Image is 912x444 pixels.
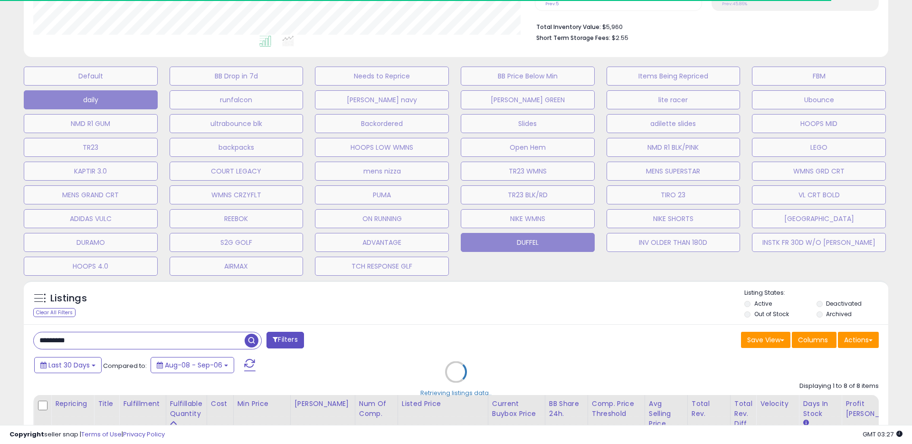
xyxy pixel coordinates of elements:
[536,23,601,31] b: Total Inventory Value:
[752,114,886,133] button: HOOPS MID
[24,114,158,133] button: NMD R1 GUM
[420,388,492,397] div: Retrieving listings data..
[24,233,158,252] button: DURAMO
[170,114,304,133] button: ultrabounce blk
[24,185,158,204] button: MENS GRAND CRT
[607,90,741,109] button: lite racer
[752,90,886,109] button: Ubounce
[607,233,741,252] button: INV OLDER THAN 180D
[315,90,449,109] button: [PERSON_NAME] navy
[752,233,886,252] button: INSTK FR 30D W/O [PERSON_NAME]
[24,162,158,181] button: KAPTIR 3.0
[24,257,158,276] button: HOOPS 4.0
[315,114,449,133] button: Backordered
[315,162,449,181] button: mens nizza
[315,138,449,157] button: HOOPS LOW WMNS
[607,114,741,133] button: adilette slides
[170,257,304,276] button: AIRMAX
[461,90,595,109] button: [PERSON_NAME] GREEN
[545,1,559,7] small: Prev: 5
[9,430,165,439] div: seller snap | |
[170,67,304,86] button: BB Drop in 7d
[24,67,158,86] button: Default
[461,233,595,252] button: DUFFEL
[170,233,304,252] button: S2G GOLF
[461,114,595,133] button: Slides
[315,257,449,276] button: TCH RESPONSE GLF
[752,162,886,181] button: WMNS GRD CRT
[536,34,610,42] b: Short Term Storage Fees:
[612,33,628,42] span: $2.55
[722,1,747,7] small: Prev: 45.86%
[607,138,741,157] button: NMD R1 BLK/PINK
[24,90,158,109] button: daily
[461,162,595,181] button: TR23 WMNS
[752,209,886,228] button: [GEOGRAPHIC_DATA]
[607,185,741,204] button: TIRO 23
[170,90,304,109] button: runfalcon
[607,67,741,86] button: Items Being Repriced
[536,20,872,32] li: $5,960
[315,67,449,86] button: Needs to Reprice
[170,138,304,157] button: backpacks
[752,67,886,86] button: FBM
[315,185,449,204] button: PUMA
[315,209,449,228] button: ON RUNNING
[752,185,886,204] button: VL CRT BOLD
[170,162,304,181] button: COURT LEGACY
[461,67,595,86] button: BB Price Below Min
[461,138,595,157] button: Open Hem
[315,233,449,252] button: ADVANTAGE
[607,162,741,181] button: MENS SUPERSTAR
[24,209,158,228] button: ADIDAS VULC
[170,209,304,228] button: REEBOK
[607,209,741,228] button: NIKE SHORTS
[24,138,158,157] button: TR23
[461,185,595,204] button: TR23 BLK/RD
[461,209,595,228] button: NIKE WMNS
[170,185,304,204] button: WMNS CRZYFLT
[9,430,44,439] strong: Copyright
[752,138,886,157] button: LEGO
